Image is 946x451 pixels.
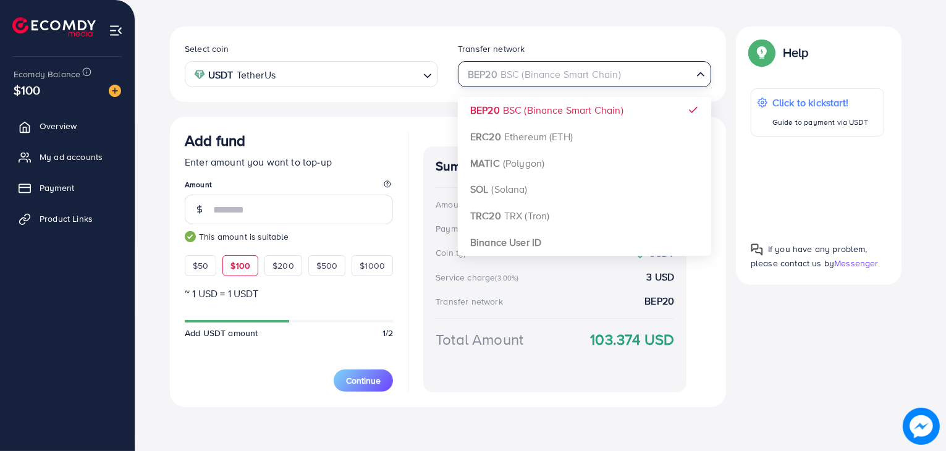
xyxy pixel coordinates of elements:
[272,259,294,272] span: $200
[193,259,208,272] span: $50
[316,259,338,272] span: $500
[185,154,393,169] p: Enter amount you want to top-up
[751,41,773,64] img: Popup guide
[470,235,541,249] strong: Binance User ID
[495,273,518,283] small: (3.00%)
[649,246,675,259] strong: USDT
[504,209,550,222] span: TRX (Tron)
[109,85,121,97] img: image
[436,222,502,235] div: Payment Method
[185,286,393,301] p: ~ 1 USD = 1 USDT
[504,130,573,143] span: Ethereum (ETH)
[646,270,674,284] strong: 3 USD
[14,68,80,80] span: Ecomdy Balance
[436,295,503,308] div: Transfer network
[470,156,500,170] strong: MATIC
[590,329,674,350] strong: 103.374 USD
[346,374,381,387] span: Continue
[40,182,74,194] span: Payment
[9,206,125,231] a: Product Links
[12,17,96,36] img: logo
[208,66,234,84] strong: USDT
[185,230,393,243] small: This amount is suitable
[644,294,674,308] strong: BEP20
[458,43,525,55] label: Transfer network
[279,65,418,84] input: Search for option
[185,43,229,55] label: Select coin
[834,257,878,269] span: Messenger
[436,329,523,350] div: Total Amount
[751,243,763,256] img: Popup guide
[772,95,868,110] p: Click to kickstart!
[470,103,500,117] strong: BEP20
[458,61,711,86] div: Search for option
[14,81,41,99] span: $100
[463,65,691,84] input: Search for option
[436,198,466,211] div: Amount
[436,247,473,259] div: Coin type
[230,259,250,272] span: $100
[185,231,196,242] img: guide
[185,179,393,195] legend: Amount
[40,120,77,132] span: Overview
[185,132,245,150] h3: Add fund
[783,45,809,60] p: Help
[40,213,93,225] span: Product Links
[491,182,527,196] span: (Solana)
[751,243,868,269] span: If you have any problem, please contact us by
[470,130,501,143] strong: ERC20
[470,182,488,196] strong: SOL
[109,23,123,38] img: menu
[503,103,623,117] span: BSC (Binance Smart Chain)
[237,66,276,84] span: TetherUs
[9,175,125,200] a: Payment
[772,115,868,130] p: Guide to payment via USDT
[503,156,544,170] span: (Polygon)
[334,369,393,392] button: Continue
[360,259,385,272] span: $1000
[185,61,438,86] div: Search for option
[436,271,522,284] div: Service charge
[436,159,674,174] h4: Summary
[903,408,940,445] img: image
[194,69,205,80] img: coin
[40,151,103,163] span: My ad accounts
[470,209,501,222] strong: TRC20
[382,327,393,339] span: 1/2
[9,114,125,138] a: Overview
[9,145,125,169] a: My ad accounts
[185,327,258,339] span: Add USDT amount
